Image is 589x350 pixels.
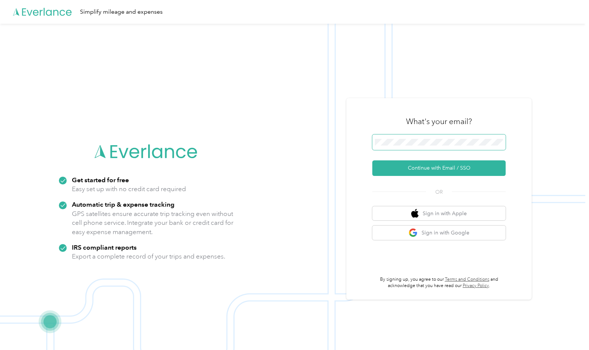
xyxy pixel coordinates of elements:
div: Simplify mileage and expenses [80,7,163,17]
button: Continue with Email / SSO [372,160,506,176]
p: Easy set up with no credit card required [72,184,186,194]
a: Terms and Conditions [445,277,489,282]
span: OR [426,188,452,196]
strong: Get started for free [72,176,129,184]
strong: IRS compliant reports [72,243,137,251]
img: google logo [409,228,418,237]
a: Privacy Policy [463,283,489,289]
p: Export a complete record of your trips and expenses. [72,252,225,261]
strong: Automatic trip & expense tracking [72,200,174,208]
button: google logoSign in with Google [372,226,506,240]
button: apple logoSign in with Apple [372,206,506,221]
img: apple logo [411,209,419,218]
h3: What's your email? [406,116,472,127]
p: GPS satellites ensure accurate trip tracking even without cell phone service. Integrate your bank... [72,209,234,237]
p: By signing up, you agree to our and acknowledge that you have read our . [372,276,506,289]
